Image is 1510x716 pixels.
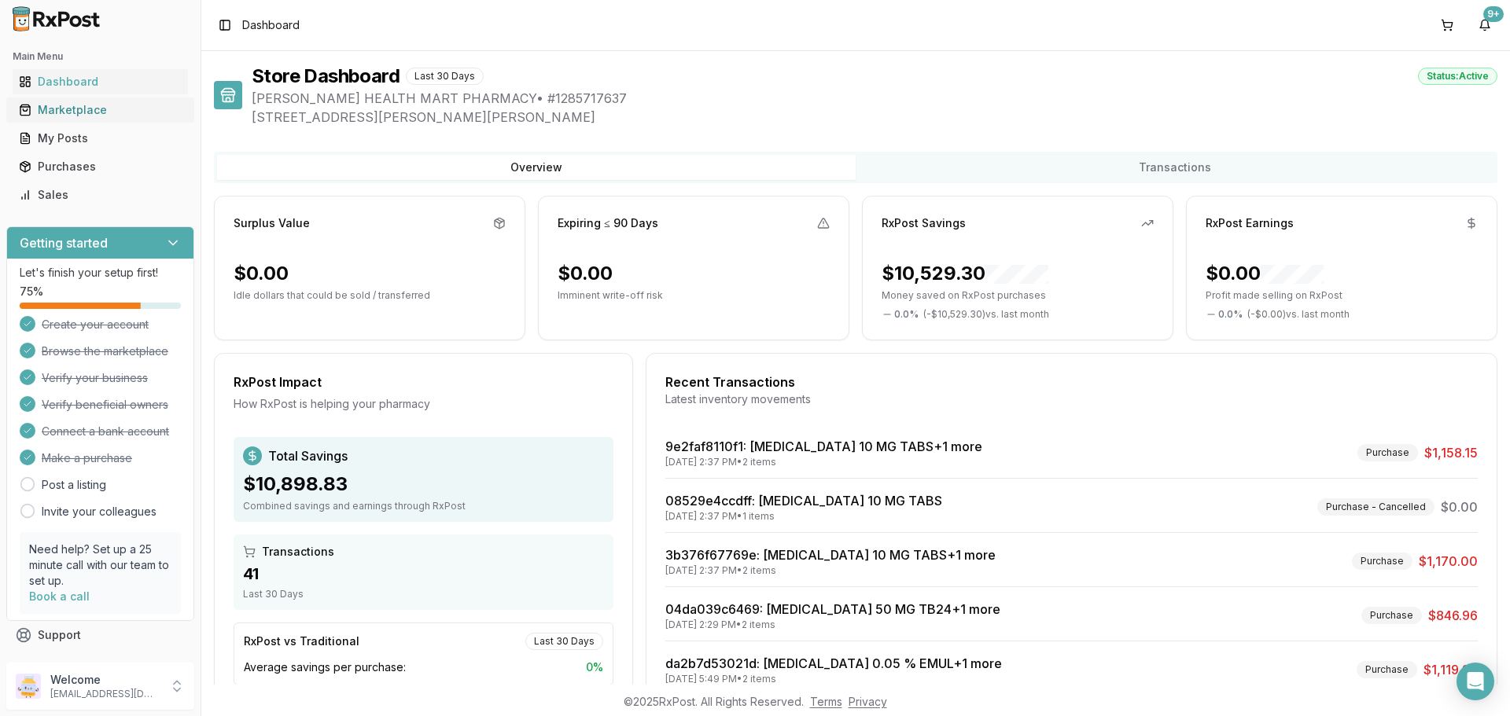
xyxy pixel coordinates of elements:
div: RxPost Impact [234,373,613,391]
div: 41 [243,563,604,585]
p: Imminent write-off risk [558,289,830,302]
button: Support [6,621,194,649]
a: My Posts [13,124,188,152]
a: Marketplace [13,96,188,124]
p: Welcome [50,672,160,688]
button: 9+ [1472,13,1497,38]
span: 0.0 % [894,308,919,321]
button: Dashboard [6,69,194,94]
span: Total Savings [268,446,348,465]
div: Purchase [1352,553,1412,570]
span: 0.0 % [1218,308,1243,321]
div: 9+ [1483,6,1504,22]
a: 3b376f67769e: [MEDICAL_DATA] 10 MG TABS+1 more [665,547,996,563]
h3: Getting started [20,233,108,252]
span: Average savings per purchase: [244,659,406,675]
a: Privacy [849,695,887,708]
button: Feedback [6,649,194,677]
p: Idle dollars that could be sold / transferred [234,289,506,302]
a: Terms [810,695,842,708]
div: RxPost vs Traditional [244,633,359,649]
span: $1,170.00 [1419,552,1478,571]
a: Purchases [13,152,188,181]
button: Purchases [6,154,194,179]
a: 9e2faf8110f1: [MEDICAL_DATA] 10 MG TABS+1 more [665,439,982,454]
span: 0 % [586,659,603,675]
button: Sales [6,182,194,207]
span: Dashboard [242,17,300,33]
div: Last 30 Days [406,68,484,85]
div: Open Intercom Messenger [1457,663,1494,700]
div: Last 30 Days [243,588,604,600]
button: My Posts [6,126,194,151]
div: Latest inventory movements [665,391,1478,407]
img: User avatar [16,674,41,699]
span: Create your account [42,317,149,332]
span: Verify your business [42,370,148,386]
span: 75 % [20,284,43,299]
span: Transactions [262,544,334,560]
span: Connect a bank account [42,424,169,439]
span: Feedback [38,655,91,671]
div: Marketplace [19,102,182,118]
a: Dashboard [13,68,188,96]
div: $0.00 [1206,261,1324,286]
a: Post a listing [42,477,106,493]
span: ( - $0.00 ) vs. last month [1247,308,1350,321]
span: Verify beneficial owners [42,397,168,413]
button: Marketplace [6,97,194,123]
div: Combined savings and earnings through RxPost [243,500,604,512]
a: 04da039c6469: [MEDICAL_DATA] 50 MG TB24+1 more [665,601,1000,617]
div: RxPost Savings [882,215,966,231]
div: $0.00 [234,261,289,286]
div: How RxPost is helping your pharmacy [234,396,613,412]
div: [DATE] 2:37 PM • 2 items [665,564,996,577]
p: Need help? Set up a 25 minute call with our team to set up. [29,542,171,589]
div: $0.00 [558,261,613,286]
div: Expiring ≤ 90 Days [558,215,658,231]
div: $10,529.30 [882,261,1048,286]
a: da2b7d53021d: [MEDICAL_DATA] 0.05 % EMUL+1 more [665,655,1002,671]
div: $10,898.83 [243,472,604,497]
button: Transactions [856,155,1494,180]
h2: Main Menu [13,50,188,63]
span: $846.96 [1428,606,1478,625]
span: [PERSON_NAME] HEALTH MART PHARMACY • # 1285717637 [252,89,1497,108]
div: Recent Transactions [665,373,1478,391]
div: Purchase - Cancelled [1317,498,1434,516]
div: My Posts [19,130,182,146]
button: Overview [217,155,856,180]
span: ( - $10,529.30 ) vs. last month [923,308,1049,321]
span: Make a purchase [42,450,132,466]
div: Status: Active [1418,68,1497,85]
span: $0.00 [1441,498,1478,516]
div: Sales [19,187,182,203]
div: Surplus Value [234,215,310,231]
h1: Store Dashboard [252,64,400,89]
span: [STREET_ADDRESS][PERSON_NAME][PERSON_NAME] [252,108,1497,127]
div: [DATE] 2:37 PM • 2 items [665,456,982,468]
p: Profit made selling on RxPost [1206,289,1478,302]
div: Purchase [1361,607,1422,624]
a: Invite your colleagues [42,504,157,520]
span: Browse the marketplace [42,343,168,359]
p: [EMAIL_ADDRESS][DOMAIN_NAME] [50,688,160,700]
div: [DATE] 2:37 PM • 1 items [665,510,942,523]
a: Book a call [29,589,90,603]
div: Last 30 Days [525,633,603,650]
span: $1,158.15 [1424,443,1478,462]
div: RxPost Earnings [1206,215,1294,231]
div: [DATE] 5:49 PM • 2 items [665,673,1002,685]
p: Let's finish your setup first! [20,265,181,281]
div: [DATE] 2:29 PM • 2 items [665,619,1000,631]
div: Dashboard [19,74,182,90]
p: Money saved on RxPost purchases [882,289,1154,302]
img: RxPost Logo [6,6,107,31]
div: Purchase [1357,661,1417,678]
span: $1,119.98 [1423,660,1478,679]
a: 08529e4ccdff: [MEDICAL_DATA] 10 MG TABS [665,493,942,509]
a: Sales [13,181,188,209]
div: Purchase [1357,444,1418,461]
nav: breadcrumb [242,17,300,33]
div: Purchases [19,159,182,174]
